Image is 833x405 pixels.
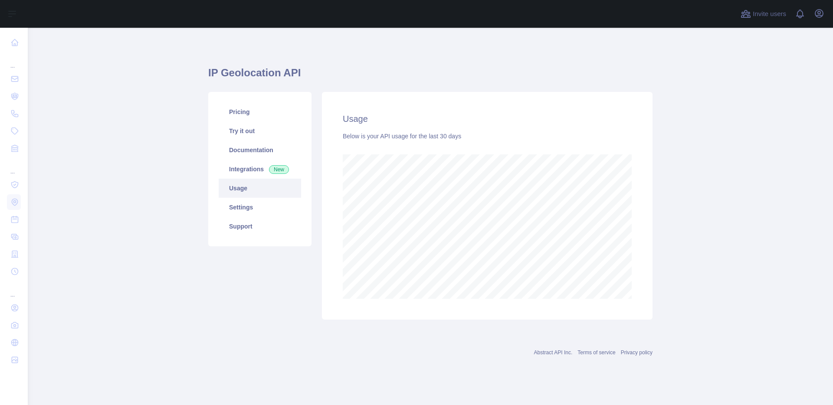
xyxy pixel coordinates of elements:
a: Settings [219,198,301,217]
a: Terms of service [577,349,615,356]
a: Documentation [219,140,301,160]
h2: Usage [343,113,632,125]
button: Invite users [739,7,788,21]
div: ... [7,281,21,298]
a: Pricing [219,102,301,121]
div: Below is your API usage for the last 30 days [343,132,632,140]
a: Support [219,217,301,236]
a: Try it out [219,121,301,140]
span: Invite users [753,9,786,19]
a: Privacy policy [621,349,653,356]
div: ... [7,52,21,69]
a: Integrations New [219,160,301,179]
a: Abstract API Inc. [534,349,573,356]
span: New [269,165,289,174]
a: Usage [219,179,301,198]
div: ... [7,158,21,175]
h1: IP Geolocation API [208,66,653,87]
